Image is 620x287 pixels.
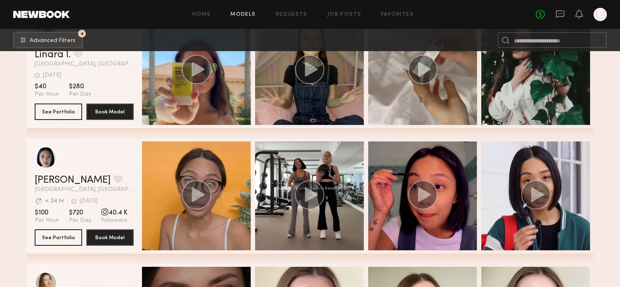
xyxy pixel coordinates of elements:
[30,38,76,44] span: Advanced Filters
[43,73,61,78] div: [DATE]
[86,104,134,120] button: Book Model
[35,187,134,193] span: [GEOGRAPHIC_DATA], [GEOGRAPHIC_DATA]
[381,12,414,17] a: Favorites
[594,8,607,21] a: E
[276,12,308,17] a: Requests
[35,229,82,246] button: See Portfolio
[35,175,111,185] a: [PERSON_NAME]
[35,209,59,217] span: $100
[86,229,134,246] button: Book Model
[80,198,98,204] div: [DATE]
[69,91,91,98] span: Per Day
[35,61,134,67] span: [GEOGRAPHIC_DATA], [GEOGRAPHIC_DATA]
[35,82,59,91] span: $40
[80,32,84,35] span: 4
[35,104,82,120] button: See Portfolio
[101,217,128,224] span: Followers
[230,12,256,17] a: Models
[13,32,83,48] button: 4Advanced Filters
[69,209,91,217] span: $720
[45,198,64,204] div: < 24 hr
[69,217,91,224] span: Per Day
[101,209,128,217] span: 40.4 K
[69,82,91,91] span: $280
[327,12,362,17] a: Job Posts
[192,12,211,17] a: Home
[35,50,71,60] a: Linara I.
[35,91,59,98] span: Per Hour
[35,217,59,224] span: Per Hour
